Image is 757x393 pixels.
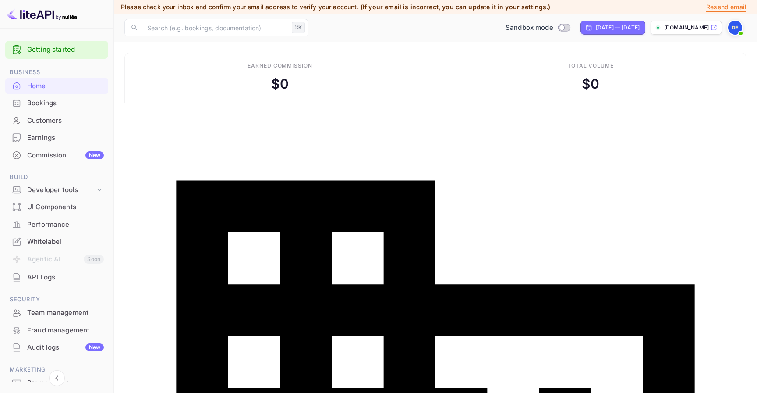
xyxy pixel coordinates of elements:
div: UI Components [5,199,108,216]
div: Commission [27,150,104,161]
div: New [85,151,104,159]
a: Audit logsNew [5,339,108,355]
div: Developer tools [27,185,95,195]
div: Audit logsNew [5,339,108,356]
div: Fraud management [5,322,108,339]
div: Home [27,81,104,91]
span: (If your email is incorrect, you can update it in your settings.) [361,3,551,11]
div: Bookings [27,98,104,108]
img: dsd EZ [728,21,742,35]
div: Switch to Production mode [502,23,573,33]
div: Earned commission [248,62,312,70]
p: Resend email [706,2,746,12]
div: Team management [27,308,104,318]
button: Collapse navigation [49,370,65,386]
a: Bookings [5,95,108,111]
span: Sandbox mode [506,23,553,33]
div: Performance [27,220,104,230]
div: CommissionNew [5,147,108,164]
div: Customers [5,112,108,129]
div: UI Components [27,202,104,212]
img: LiteAPI logo [7,7,77,21]
div: $ 0 [582,74,599,94]
p: [DOMAIN_NAME] [664,24,709,32]
a: Performance [5,216,108,232]
a: Home [5,78,108,94]
div: $ 0 [271,74,289,94]
div: API Logs [27,272,104,282]
div: Performance [5,216,108,233]
div: [DATE] — [DATE] [596,24,640,32]
a: Earnings [5,129,108,146]
div: Audit logs [27,343,104,353]
span: Please check your inbox and confirm your email address to verify your account. [121,3,359,11]
div: Earnings [5,129,108,146]
div: Team management [5,304,108,322]
a: Promo codes [5,375,108,391]
a: Team management [5,304,108,321]
div: API Logs [5,269,108,286]
div: Earnings [27,133,104,143]
div: Fraud management [27,325,104,336]
a: Whitelabel [5,233,108,250]
div: Getting started [5,41,108,59]
div: Whitelabel [27,237,104,247]
a: Customers [5,112,108,129]
div: ⌘K [292,22,305,33]
div: Home [5,78,108,95]
input: Search (e.g. bookings, documentation) [142,19,288,36]
div: Whitelabel [5,233,108,250]
span: Security [5,295,108,304]
a: API Logs [5,269,108,285]
a: Fraud management [5,322,108,338]
div: New [85,343,104,351]
div: Promo codes [27,378,104,388]
a: UI Components [5,199,108,215]
span: Build [5,172,108,182]
a: CommissionNew [5,147,108,163]
div: Customers [27,116,104,126]
div: Total volume [567,62,614,70]
a: Getting started [27,45,104,55]
span: Marketing [5,365,108,375]
div: Bookings [5,95,108,112]
span: Business [5,68,108,77]
div: Developer tools [5,182,108,198]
